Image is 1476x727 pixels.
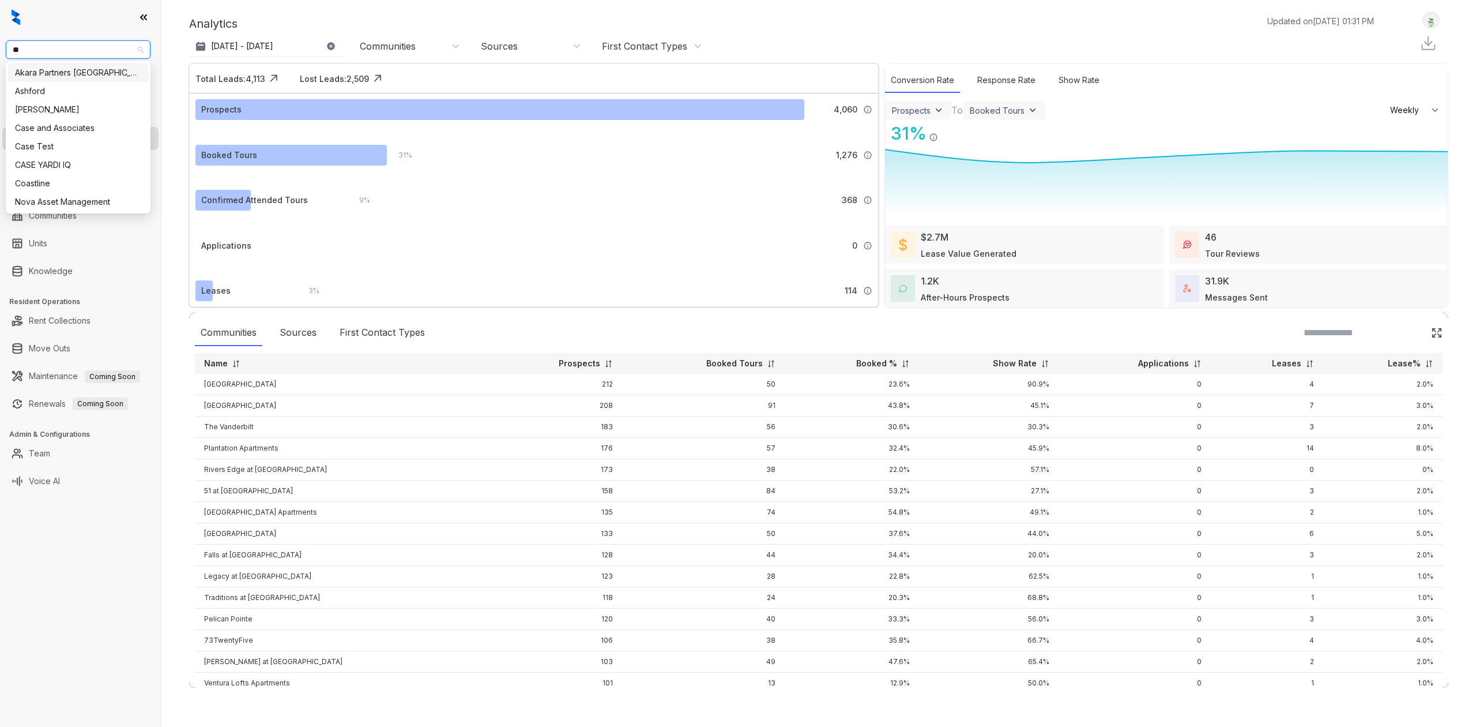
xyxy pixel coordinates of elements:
[892,106,931,115] div: Prospects
[1059,417,1211,438] td: 0
[622,523,785,545] td: 50
[622,417,785,438] td: 56
[15,122,141,134] div: Case and Associates
[785,438,919,459] td: 32.4%
[785,630,919,651] td: 35.8%
[1323,545,1443,566] td: 2.0%
[970,106,1025,115] div: Booked Tours
[1059,651,1211,673] td: 0
[1211,459,1323,481] td: 0
[8,82,148,100] div: Ashford
[622,609,785,630] td: 40
[921,274,939,288] div: 1.2K
[1059,523,1211,545] td: 0
[1323,438,1443,459] td: 8.0%
[919,374,1059,395] td: 90.9%
[785,651,919,673] td: 47.6%
[845,284,857,297] span: 114
[1059,587,1211,609] td: 0
[15,140,141,153] div: Case Test
[785,459,919,481] td: 22.0%
[885,121,927,147] div: 31 %
[29,309,91,332] a: Rent Collections
[487,673,622,694] td: 101
[487,545,622,566] td: 128
[785,673,919,694] td: 12.9%
[1390,104,1425,116] span: Weekly
[29,204,77,227] a: Communities
[951,103,963,117] div: To
[1323,630,1443,651] td: 4.0%
[195,374,487,395] td: [GEOGRAPHIC_DATA]
[9,429,161,440] h3: Admin & Configurations
[1323,502,1443,523] td: 1.0%
[2,127,159,150] li: Leasing
[863,286,872,295] img: Info
[785,545,919,566] td: 34.4%
[1211,395,1323,417] td: 7
[1323,395,1443,417] td: 3.0%
[487,481,622,502] td: 158
[1323,587,1443,609] td: 1.0%
[481,40,518,53] div: Sources
[1423,14,1439,27] img: UserAvatar
[919,609,1059,630] td: 56.0%
[1323,609,1443,630] td: 3.0%
[842,194,857,207] span: 368
[919,630,1059,651] td: 66.7%
[2,155,159,178] li: Collections
[85,370,140,383] span: Coming Soon
[300,73,369,85] div: Lost Leads: 2,509
[195,73,265,85] div: Total Leads: 4,113
[195,459,487,481] td: Rivers Edge at [GEOGRAPHIC_DATA]
[1323,566,1443,587] td: 1.0%
[622,630,785,651] td: 38
[1205,248,1260,260] div: Tour Reviews
[1138,358,1189,369] p: Applications
[8,137,148,156] div: Case Test
[919,651,1059,673] td: 65.4%
[15,177,141,190] div: Coastline
[195,651,487,673] td: [PERSON_NAME] at [GEOGRAPHIC_DATA]
[195,673,487,694] td: Ventura Lofts Apartments
[919,587,1059,609] td: 68.8%
[785,502,919,523] td: 54.8%
[863,241,872,250] img: Info
[274,320,322,346] div: Sources
[1027,104,1038,116] img: ViewFilterArrow
[972,68,1041,93] div: Response Rate
[195,545,487,566] td: Falls at [GEOGRAPHIC_DATA]
[1419,35,1437,52] img: Download
[1059,630,1211,651] td: 0
[204,358,228,369] p: Name
[863,105,872,114] img: Info
[1305,359,1314,368] img: sorting
[1059,502,1211,523] td: 0
[1059,545,1211,566] td: 0
[622,459,785,481] td: 38
[15,103,141,116] div: [PERSON_NAME]
[919,438,1059,459] td: 45.9%
[919,459,1059,481] td: 57.1%
[622,673,785,694] td: 13
[919,566,1059,587] td: 62.5%
[1388,358,1421,369] p: Lease%
[1323,417,1443,438] td: 2.0%
[1272,358,1301,369] p: Leases
[602,40,687,53] div: First Contact Types
[2,365,159,388] li: Maintenance
[2,392,159,415] li: Renewals
[487,438,622,459] td: 176
[195,523,487,545] td: [GEOGRAPHIC_DATA]
[201,103,242,116] div: Prospects
[1323,374,1443,395] td: 2.0%
[785,566,919,587] td: 22.8%
[8,193,148,211] div: Nova Asset Management
[73,398,128,410] span: Coming Soon
[201,239,251,252] div: Applications
[487,630,622,651] td: 106
[201,194,308,207] div: Confirmed Attended Tours
[29,232,47,255] a: Units
[189,36,345,57] button: [DATE] - [DATE]
[487,609,622,630] td: 120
